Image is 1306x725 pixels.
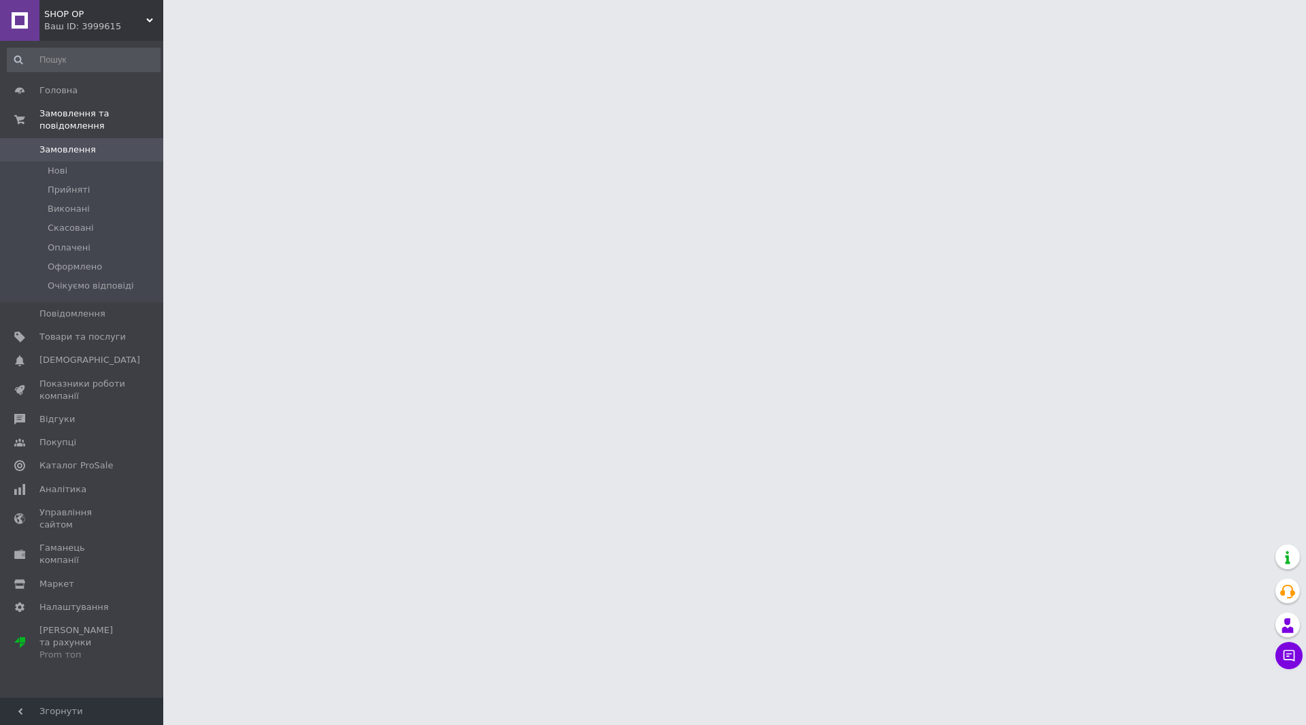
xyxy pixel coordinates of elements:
span: Замовлення та повідомлення [39,108,163,132]
span: Повідомлення [39,308,105,320]
span: Товари та послуги [39,331,126,343]
span: Управління сайтом [39,506,126,531]
span: Головна [39,84,78,97]
span: Замовлення [39,144,96,156]
span: Виконані [48,203,90,215]
span: [DEMOGRAPHIC_DATA] [39,354,140,366]
input: Пошук [7,48,161,72]
div: Ваш ID: 3999615 [44,20,163,33]
span: Каталог ProSale [39,460,113,472]
span: Очікуємо відповіді [48,280,134,292]
span: Відгуки [39,413,75,425]
span: Оформлено [48,261,102,273]
span: Маркет [39,578,74,590]
span: Прийняті [48,184,90,196]
span: Аналітика [39,483,86,496]
span: Покупці [39,436,76,449]
button: Чат з покупцем [1275,642,1303,669]
span: Оплачені [48,242,90,254]
span: Нові [48,165,67,177]
span: SHOP OP [44,8,146,20]
span: Гаманець компанії [39,542,126,566]
div: Prom топ [39,649,126,661]
span: Показники роботи компанії [39,378,126,402]
span: Налаштування [39,601,109,613]
span: [PERSON_NAME] та рахунки [39,624,126,662]
span: Скасовані [48,222,94,234]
